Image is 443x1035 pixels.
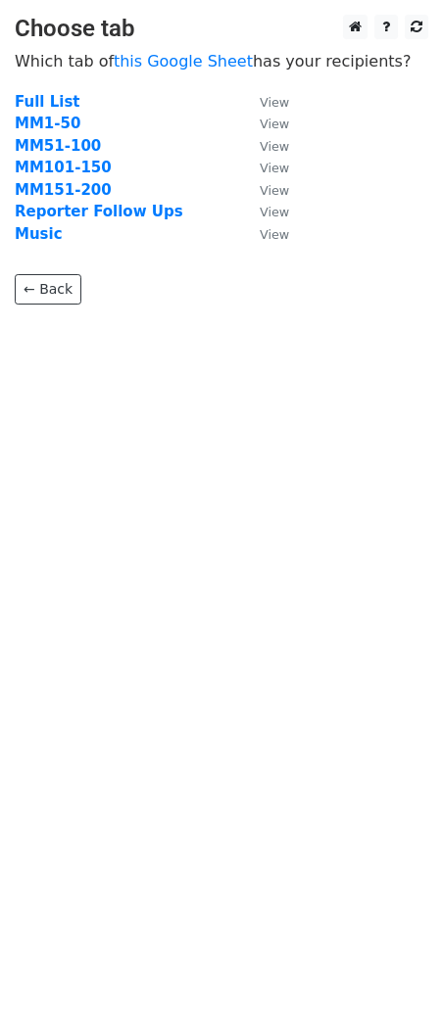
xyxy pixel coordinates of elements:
a: MM151-200 [15,181,112,199]
a: Music [15,225,63,243]
small: View [260,183,289,198]
a: View [240,225,289,243]
a: this Google Sheet [114,52,253,71]
a: MM51-100 [15,137,101,155]
p: Which tab of has your recipients? [15,51,428,71]
a: View [240,93,289,111]
h3: Choose tab [15,15,428,43]
small: View [260,95,289,110]
a: View [240,181,289,199]
a: View [240,137,289,155]
a: View [240,159,289,176]
a: ← Back [15,274,81,305]
small: View [260,161,289,175]
small: View [260,227,289,242]
a: MM101-150 [15,159,112,176]
small: View [260,117,289,131]
a: MM1-50 [15,115,80,132]
a: View [240,203,289,220]
small: View [260,139,289,154]
a: Full List [15,93,79,111]
a: View [240,115,289,132]
small: View [260,205,289,219]
a: Reporter Follow Ups [15,203,183,220]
